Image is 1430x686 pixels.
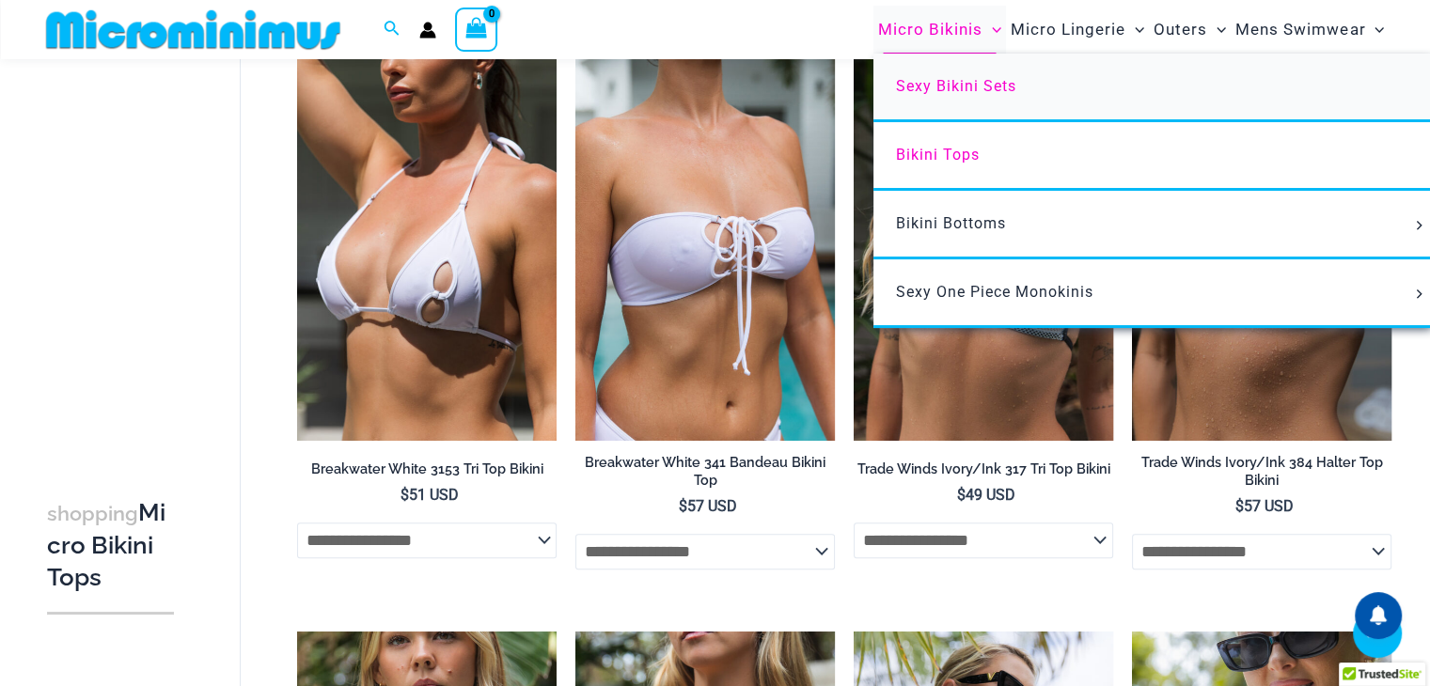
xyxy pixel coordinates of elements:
bdi: 57 USD [1235,497,1294,515]
a: Breakwater White 3153 Tri Top Bikini [297,460,557,485]
iframe: TrustedSite Certified [47,63,216,439]
span: $ [679,497,687,515]
bdi: 49 USD [957,486,1015,504]
img: MM SHOP LOGO FLAT [39,8,348,51]
span: Menu Toggle [1408,289,1429,299]
a: OutersMenu ToggleMenu Toggle [1149,6,1231,54]
a: Micro BikinisMenu ToggleMenu Toggle [873,6,1006,54]
a: Trade Winds Ivory/Ink 384 Halter Top Bikini [1132,454,1391,496]
span: Micro Lingerie [1011,6,1125,54]
bdi: 57 USD [679,497,737,515]
span: $ [1235,497,1244,515]
span: shopping [47,502,138,525]
span: Micro Bikinis [878,6,982,54]
span: Menu Toggle [1365,6,1384,54]
span: $ [401,486,409,504]
span: $ [957,486,966,504]
span: Sexy One Piece Monokinis [896,283,1093,301]
span: Menu Toggle [1207,6,1226,54]
h2: Trade Winds Ivory/Ink 384 Halter Top Bikini [1132,454,1391,489]
span: Menu Toggle [982,6,1001,54]
h2: Trade Winds Ivory/Ink 317 Tri Top Bikini [854,460,1113,478]
a: Breakwater White 341 Bandeau Bikini Top [575,454,835,496]
img: Breakwater White 341 Top 01 [575,52,835,441]
span: Sexy Bikini Sets [896,77,1016,95]
span: Bikini Tops [896,146,980,164]
span: Mens Swimwear [1235,6,1365,54]
bdi: 51 USD [401,486,459,504]
span: Menu Toggle [1408,221,1429,230]
a: Mens SwimwearMenu ToggleMenu Toggle [1231,6,1389,54]
a: View Shopping Cart, empty [455,8,498,51]
a: Micro LingerieMenu ToggleMenu Toggle [1006,6,1149,54]
h2: Breakwater White 341 Bandeau Bikini Top [575,454,835,489]
a: Account icon link [419,22,436,39]
a: Trade Winds Ivory/Ink 317 Tri Top Bikini [854,460,1113,485]
img: Breakwater White 3153 Top 01 [297,52,557,441]
a: Breakwater White 341 Top 01Breakwater White 341 Top 4956 Shorts 06Breakwater White 341 Top 4956 S... [575,52,835,441]
span: Outers [1154,6,1207,54]
a: Trade Winds IvoryInk 317 Top 01Trade Winds IvoryInk 317 Top 469 Thong 03Trade Winds IvoryInk 317 ... [854,52,1113,441]
img: Trade Winds IvoryInk 317 Top 01 [854,52,1113,441]
h3: Micro Bikini Tops [47,497,174,593]
span: Menu Toggle [1125,6,1144,54]
h2: Breakwater White 3153 Tri Top Bikini [297,460,557,478]
span: Bikini Bottoms [896,214,1006,232]
nav: Site Navigation [871,3,1392,56]
a: Search icon link [384,18,401,41]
